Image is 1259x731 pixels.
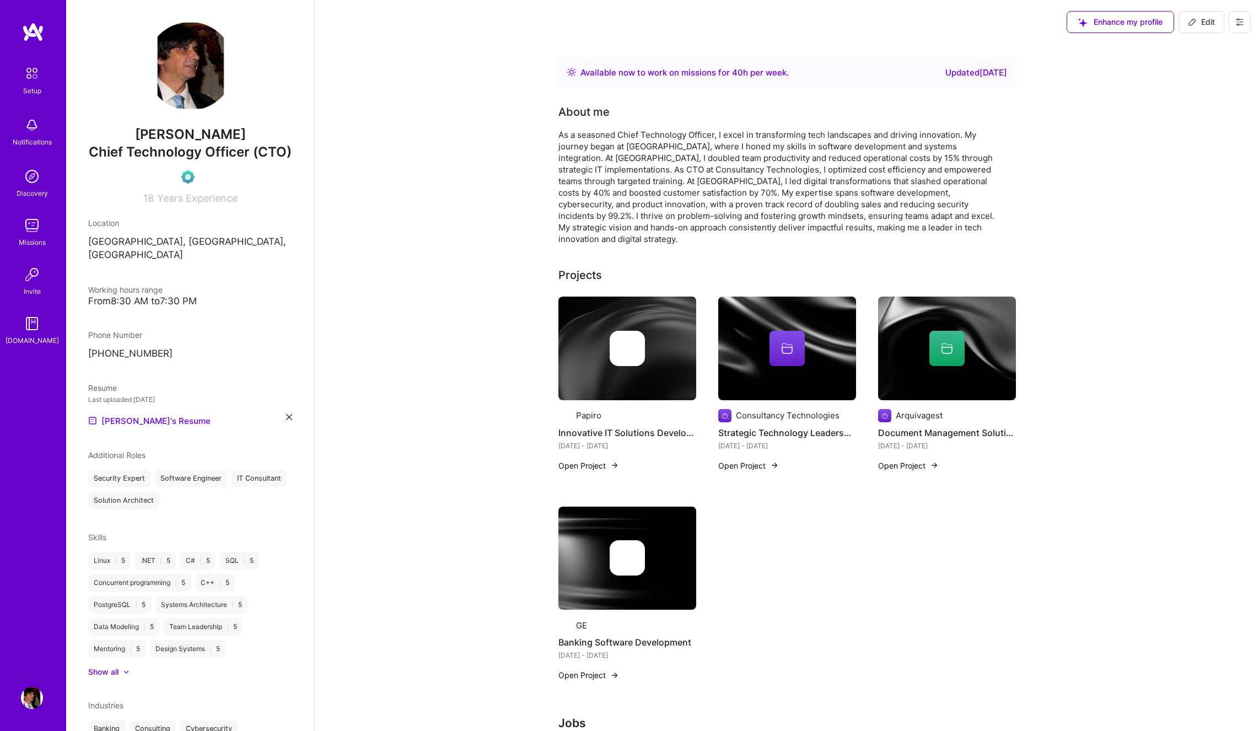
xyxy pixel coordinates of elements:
[88,295,292,307] div: From 8:30 AM to 7:30 PM
[88,618,159,636] div: Data Modeling 5
[160,556,162,565] span: |
[88,533,106,542] span: Skills
[88,394,292,405] div: Last uploaded: [DATE]
[610,331,645,366] img: Company logo
[24,286,41,297] div: Invite
[1067,11,1174,33] button: Enhance my profile
[610,671,619,680] img: arrow-right
[143,622,146,631] span: |
[115,556,117,565] span: |
[209,644,212,653] span: |
[558,716,1016,730] h3: Jobs
[135,600,137,609] span: |
[878,440,1016,452] div: [DATE] - [DATE]
[88,347,292,361] p: [PHONE_NUMBER]
[150,640,225,658] div: Design Systems 5
[558,426,696,440] h4: Innovative IT Solutions Development
[88,596,151,614] div: PostgreSQL 5
[558,440,696,452] div: [DATE] - [DATE]
[22,22,44,42] img: logo
[286,414,292,420] i: icon Close
[164,618,243,636] div: Team Leadership 5
[19,237,46,248] div: Missions
[878,426,1016,440] h4: Document Management Solutions Implementation
[135,552,176,569] div: .NET 5
[88,414,211,427] a: [PERSON_NAME]'s Resume
[157,192,238,204] span: Years Experience
[21,214,43,237] img: teamwork
[878,460,939,471] button: Open Project
[558,649,696,661] div: [DATE] - [DATE]
[718,440,856,452] div: [DATE] - [DATE]
[1078,18,1087,27] i: icon SuggestedTeams
[146,22,234,110] img: User Avatar
[88,470,150,487] div: Security Expert
[21,165,43,187] img: discovery
[567,68,576,77] img: Availability
[88,701,123,710] span: Industries
[558,635,696,649] h4: Banking Software Development
[718,426,856,440] h4: Strategic Technology Leadership
[576,410,601,421] div: Papiro
[155,470,227,487] div: Software Engineer
[878,409,891,422] img: Company logo
[220,552,259,569] div: SQL 5
[945,66,1007,79] div: Updated [DATE]
[130,644,132,653] span: |
[21,313,43,335] img: guide book
[6,335,59,346] div: [DOMAIN_NAME]
[88,666,119,678] div: Show all
[175,578,177,587] span: |
[580,66,789,79] div: Available now to work on missions for h per week .
[88,450,146,460] span: Additional Roles
[558,297,696,400] img: cover
[243,556,245,565] span: |
[88,574,191,592] div: Concurrent programming 5
[232,600,234,609] span: |
[155,596,248,614] div: Systems Architecture 5
[13,136,52,148] div: Notifications
[736,410,840,421] div: Consultancy Technologies
[88,217,292,229] div: Location
[17,187,48,199] div: Discovery
[1179,11,1224,33] button: Edit
[227,622,229,631] span: |
[718,297,856,400] img: cover
[89,144,292,160] span: Chief Technology Officer (CTO)
[18,687,46,709] a: User Avatar
[88,126,292,143] span: [PERSON_NAME]
[21,687,43,709] img: User Avatar
[558,104,610,120] div: About me
[558,460,619,471] button: Open Project
[88,383,117,393] span: Resume
[558,507,696,610] img: cover
[88,552,131,569] div: Linux 5
[558,267,602,283] div: Projects
[610,540,645,576] img: Company logo
[21,264,43,286] img: Invite
[770,461,779,470] img: arrow-right
[232,470,287,487] div: IT Consultant
[558,129,999,245] div: As a seasoned Chief Technology Officer, I excel in transforming tech landscapes and driving innov...
[930,461,939,470] img: arrow-right
[88,640,146,658] div: Mentoring 5
[732,67,743,78] span: 40
[180,552,216,569] div: C# 5
[20,62,44,85] img: setup
[219,578,221,587] span: |
[88,285,163,294] span: Working hours range
[558,619,572,632] img: Company logo
[181,170,195,184] img: Evaluation Call Pending
[23,85,41,96] div: Setup
[718,409,731,422] img: Company logo
[558,669,619,681] button: Open Project
[88,492,159,509] div: Solution Architect
[143,192,154,204] span: 18
[878,297,1016,400] img: cover
[195,574,235,592] div: C++ 5
[896,410,943,421] div: Arquivagest
[88,416,97,425] img: Resume
[718,460,779,471] button: Open Project
[610,461,619,470] img: arrow-right
[88,330,142,340] span: Phone Number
